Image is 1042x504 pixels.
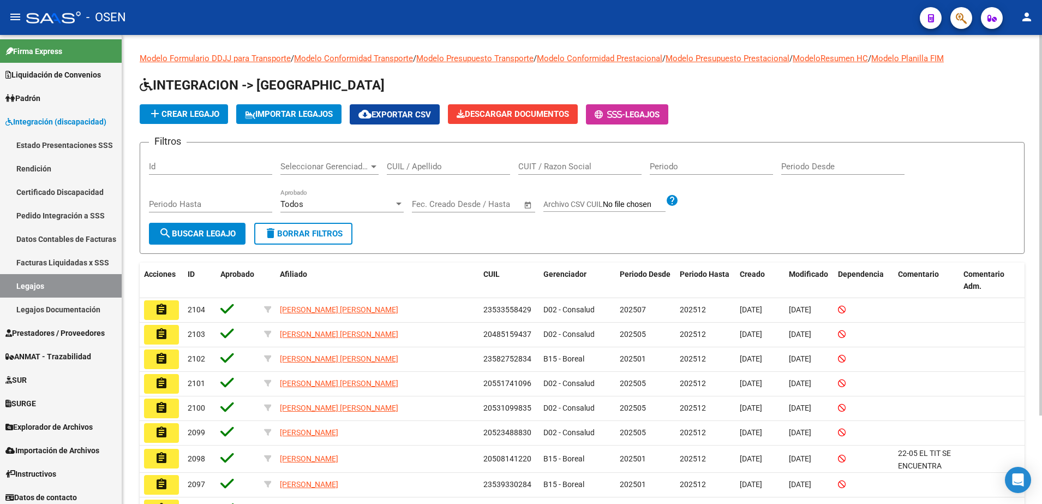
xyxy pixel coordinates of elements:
[620,404,646,412] span: 202505
[358,110,431,120] span: Exportar CSV
[188,330,205,339] span: 2103
[1005,467,1031,493] div: Open Intercom Messenger
[620,354,646,363] span: 202501
[620,454,646,463] span: 202501
[188,480,205,489] span: 2097
[264,229,343,239] span: Borrar Filtros
[740,428,762,437] span: [DATE]
[543,379,595,388] span: D02 - Consalud
[740,354,762,363] span: [DATE]
[5,421,93,433] span: Explorador de Archivos
[625,110,660,120] span: Legajos
[188,354,205,363] span: 2102
[789,305,811,314] span: [DATE]
[539,263,615,299] datatable-header-cell: Gerenciador
[603,200,666,210] input: Archivo CSV CUIL
[666,194,679,207] mat-icon: help
[155,377,168,390] mat-icon: assignment
[620,330,646,339] span: 202505
[280,428,338,437] span: [PERSON_NAME]
[245,109,333,119] span: IMPORTAR LEGAJOS
[680,305,706,314] span: 202512
[620,480,646,489] span: 202501
[5,69,101,81] span: Liquidación de Convenios
[543,200,603,209] span: Archivo CSV CUIL
[155,401,168,414] mat-icon: assignment
[586,104,668,124] button: -Legajos
[280,354,398,363] span: [PERSON_NAME] [PERSON_NAME]
[457,199,510,209] input: End date
[155,426,168,439] mat-icon: assignment
[543,354,584,363] span: B15 - Boreal
[5,468,56,480] span: Instructivos
[483,270,500,278] span: CUIL
[543,428,595,437] span: D02 - Consalud
[188,379,205,388] span: 2101
[280,199,303,209] span: Todos
[680,330,706,339] span: 202512
[620,305,646,314] span: 202507
[963,270,1004,291] span: Comentario Adm.
[543,305,595,314] span: D02 - Consalud
[620,379,646,388] span: 202505
[898,270,939,278] span: Comentario
[789,379,811,388] span: [DATE]
[188,454,205,463] span: 2098
[959,263,1025,299] datatable-header-cell: Comentario Adm.
[144,270,176,278] span: Acciones
[1020,10,1033,23] mat-icon: person
[740,404,762,412] span: [DATE]
[595,110,625,120] span: -
[620,270,670,278] span: Periodo Desde
[220,270,254,278] span: Aprobado
[276,263,479,299] datatable-header-cell: Afiliado
[483,354,531,363] span: 23582752834
[680,379,706,388] span: 202512
[5,491,77,503] span: Datos de contacto
[188,404,205,412] span: 2100
[871,54,944,63] a: Modelo Planilla FIM
[543,404,595,412] span: D02 - Consalud
[5,45,62,57] span: Firma Express
[280,404,398,412] span: [PERSON_NAME] [PERSON_NAME]
[483,404,531,412] span: 20531099835
[254,223,352,245] button: Borrar Filtros
[188,270,195,278] span: ID
[280,270,307,278] span: Afiliado
[148,107,161,120] mat-icon: add
[537,54,662,63] a: Modelo Conformidad Prestacional
[680,454,706,463] span: 202512
[543,480,584,489] span: B15 - Boreal
[280,305,398,314] span: [PERSON_NAME] [PERSON_NAME]
[280,379,398,388] span: [PERSON_NAME] [PERSON_NAME]
[543,454,584,463] span: B15 - Boreal
[159,227,172,240] mat-icon: search
[894,263,959,299] datatable-header-cell: Comentario
[149,134,187,149] h3: Filtros
[5,116,106,128] span: Integración (discapacidad)
[666,54,789,63] a: Modelo Presupuesto Prestacional
[140,54,291,63] a: Modelo Formulario DDJJ para Transporte
[5,444,99,456] span: Importación de Archivos
[483,480,531,489] span: 23539330284
[155,478,168,491] mat-icon: assignment
[294,54,413,63] a: Modelo Conformidad Transporte
[5,374,27,386] span: SUR
[280,480,338,489] span: [PERSON_NAME]
[86,5,126,29] span: - OSEN
[740,379,762,388] span: [DATE]
[140,78,385,93] span: INTEGRACION -> [GEOGRAPHIC_DATA]
[785,263,834,299] datatable-header-cell: Modificado
[620,428,646,437] span: 202505
[680,354,706,363] span: 202512
[483,305,531,314] span: 23533558429
[149,223,245,245] button: Buscar Legajo
[280,330,398,339] span: [PERSON_NAME] [PERSON_NAME]
[680,270,729,278] span: Periodo Hasta
[264,227,277,240] mat-icon: delete
[148,109,219,119] span: Crear Legajo
[789,330,811,339] span: [DATE]
[9,10,22,23] mat-icon: menu
[789,354,811,363] span: [DATE]
[416,54,534,63] a: Modelo Presupuesto Transporte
